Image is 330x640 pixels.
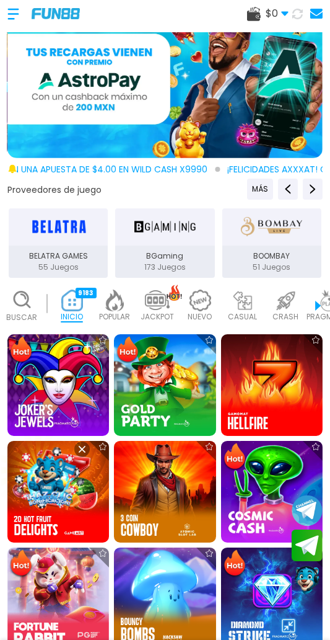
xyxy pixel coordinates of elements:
[266,6,289,21] span: $ 0
[221,334,323,436] img: Hellfire
[59,290,84,311] img: home_active.webp
[272,311,298,322] p: CRASH
[32,8,80,19] img: Company Logo
[188,311,212,322] p: NUEVO
[9,549,33,579] img: Hot
[188,290,212,311] img: new_light.webp
[292,494,323,527] button: Join telegram channel
[7,334,109,436] img: Joker's Jewels
[14,443,85,514] img: Image Link
[228,311,258,322] p: CASUAL
[134,213,196,241] img: BGaming
[9,336,33,365] img: Hot
[115,262,214,273] p: 173 Juegos
[114,441,215,543] img: 3 Coin Cowboy
[102,290,127,311] img: popular_light.webp
[141,311,174,322] p: JACKPOT
[221,441,323,543] img: Cosmic Cash
[222,262,321,273] p: 51 Juegos
[7,441,109,543] img: 20 Hot Fruit Delights
[222,442,247,472] img: Hot
[115,336,140,365] img: Hot
[115,251,214,262] p: BGaming
[292,530,323,562] button: Join telegram
[76,288,97,298] div: 9183
[28,213,89,241] img: BELATRA GAMES
[279,616,298,635] img: hide
[61,311,83,322] p: INICIO
[230,290,255,311] img: casual_light.webp
[273,290,298,311] img: crash_light.webp
[145,290,170,311] img: jackpot_light.webp
[219,207,325,279] button: BOOMBAY
[241,213,302,241] img: BOOMBAY
[222,549,247,579] img: Hot
[303,179,323,200] button: Next providers
[247,179,273,200] button: Previous providers
[222,251,321,262] p: BOOMBAY
[5,207,111,279] button: BELATRA GAMES
[278,179,298,200] button: Previous providers
[114,334,215,436] img: Gold Party
[167,285,182,301] img: hot
[7,312,38,323] p: Buscar
[7,184,102,197] button: Proveedores de juego
[99,311,130,322] p: POPULAR
[111,207,218,279] button: BGaming
[9,262,108,273] p: 55 Juegos
[9,251,108,262] p: BELATRA GAMES
[292,564,323,597] button: Contact customer service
